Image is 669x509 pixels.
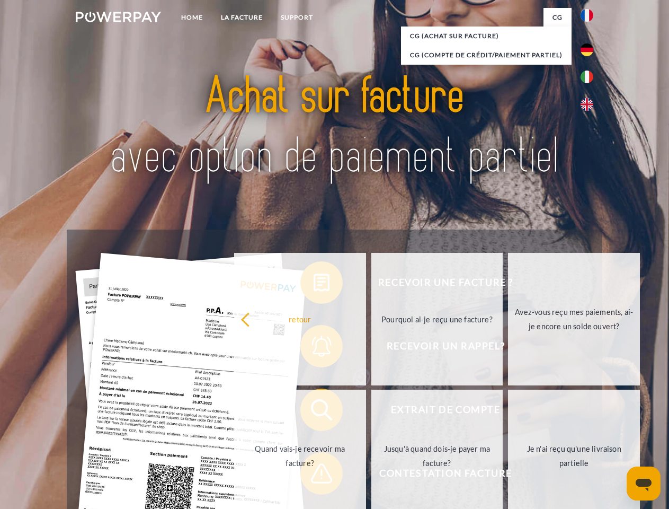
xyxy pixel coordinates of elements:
[378,312,497,326] div: Pourquoi ai-je reçu une facture?
[76,12,161,22] img: logo-powerpay-white.svg
[401,46,572,65] a: CG (Compte de crédit/paiement partiel)
[272,8,322,27] a: Support
[172,8,212,27] a: Home
[581,98,593,111] img: en
[508,253,640,385] a: Avez-vous reçu mes paiements, ai-je encore un solde ouvert?
[581,9,593,22] img: fr
[514,305,634,334] div: Avez-vous reçu mes paiements, ai-je encore un solde ouvert?
[240,442,360,470] div: Quand vais-je recevoir ma facture?
[581,71,593,83] img: it
[378,442,497,470] div: Jusqu'à quand dois-je payer ma facture?
[627,467,661,501] iframe: Bouton de lancement de la fenêtre de messagerie
[401,27,572,46] a: CG (achat sur facture)
[514,442,634,470] div: Je n'ai reçu qu'une livraison partielle
[581,43,593,56] img: de
[212,8,272,27] a: LA FACTURE
[543,8,572,27] a: CG
[240,312,360,326] div: retour
[101,51,568,203] img: title-powerpay_fr.svg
